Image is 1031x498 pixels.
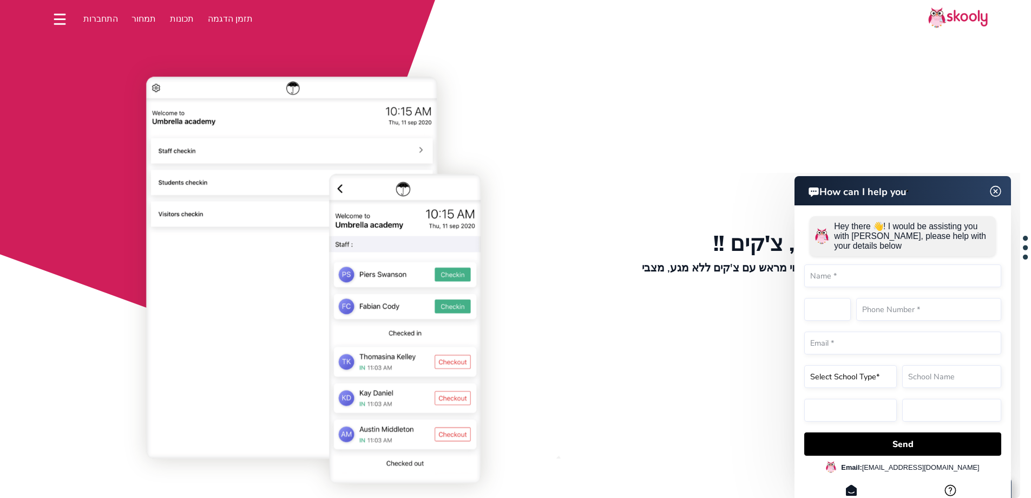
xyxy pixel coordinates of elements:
span: תמחור [132,13,156,25]
span: התחברות [83,13,118,25]
h2: אוטומט דוחות נוכחות לסטודנטים, לצוות. בנוי מראש עם צ'קים ללא מגע, מצבי קיוסק או טאבלט, נוכחות באפ... [627,261,988,288]
button: dropdown menu [52,7,68,31]
img: Skooly [928,7,988,28]
a: תמחור [125,10,163,28]
a: התחברות [76,10,125,28]
a: תזמן הדגמה [201,10,260,28]
a: תכונות [163,10,201,28]
img: תוכנה לניהול נוכחות סטודנטים ואפליקציות - <span class='notranslate'>Skooly | נסה בחינם [43,65,610,495]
